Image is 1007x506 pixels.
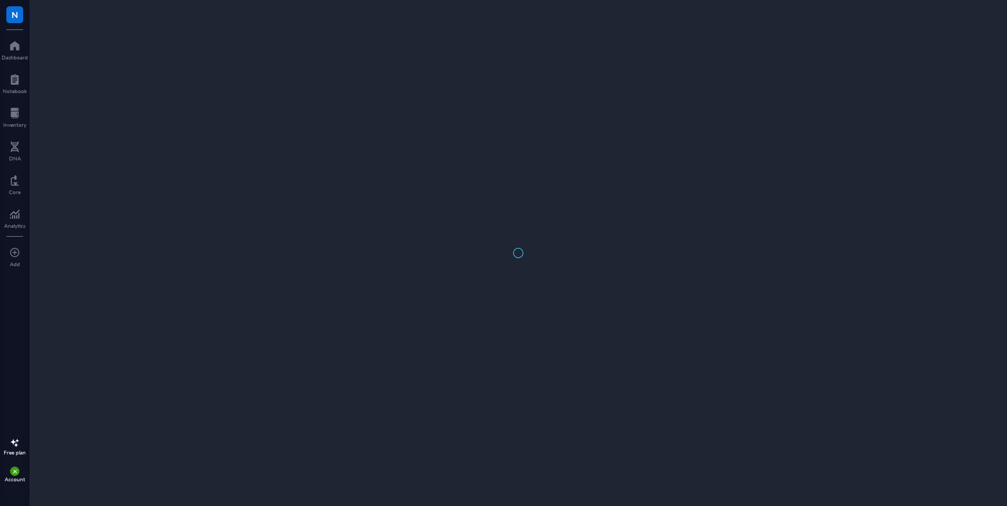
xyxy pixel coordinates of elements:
[3,71,27,94] a: Notebook
[12,469,17,474] span: JK
[9,189,21,195] div: Core
[9,155,21,161] div: DNA
[3,105,26,128] a: Inventory
[10,261,20,267] div: Add
[3,122,26,128] div: Inventory
[4,449,26,456] div: Free plan
[4,206,25,229] a: Analytics
[5,476,25,482] div: Account
[2,54,28,60] div: Dashboard
[3,88,27,94] div: Notebook
[9,172,21,195] a: Core
[12,8,18,21] span: N
[4,222,25,229] div: Analytics
[2,37,28,60] a: Dashboard
[9,138,21,161] a: DNA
